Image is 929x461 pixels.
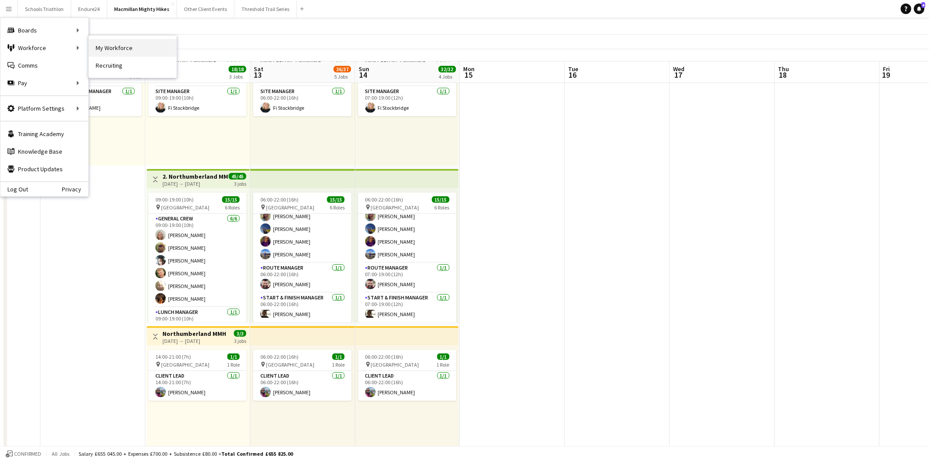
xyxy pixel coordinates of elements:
[464,65,475,73] span: Mon
[673,65,685,73] span: Wed
[567,70,579,80] span: 16
[358,86,457,116] app-card-role: Site Manager1/107:00-19:00 (12h)Fi Stockbridge
[79,450,293,457] div: Salary £655 045.00 + Expenses £700.00 + Subsistence £80.00 =
[253,263,352,293] app-card-role: Route Manager1/106:00-22:00 (16h)[PERSON_NAME]
[0,39,88,57] div: Workforce
[439,73,456,80] div: 4 Jobs
[266,361,314,368] span: [GEOGRAPHIC_DATA]
[358,371,457,401] app-card-role: Client Lead1/106:00-22:00 (16h)[PERSON_NAME]
[0,100,88,117] div: Platform Settings
[234,337,246,344] div: 3 jobs
[148,371,247,401] app-card-role: Client Lead1/114:00-21:00 (7h)[PERSON_NAME]
[148,307,247,337] app-card-role: Lunch Manager1/109:00-19:00 (10h)
[234,180,246,187] div: 3 jobs
[148,193,247,323] app-job-card: 09:00-19:00 (10h)15/15 [GEOGRAPHIC_DATA]6 RolesGeneral Crew6/609:00-19:00 (10h)[PERSON_NAME][PERS...
[777,70,789,80] span: 18
[50,450,71,457] span: All jobs
[89,39,176,57] a: My Workforce
[266,204,314,211] span: [GEOGRAPHIC_DATA]
[358,350,457,401] app-job-card: 06:00-22:00 (16h)1/1 [GEOGRAPHIC_DATA]1 RoleClient Lead1/106:00-22:00 (16h)[PERSON_NAME]
[0,57,88,74] a: Comms
[254,65,263,73] span: Sat
[62,186,88,193] a: Privacy
[332,361,345,368] span: 1 Role
[253,371,352,401] app-card-role: Client Lead1/106:00-22:00 (16h)[PERSON_NAME]
[357,70,369,80] span: 14
[432,196,450,203] span: 15/15
[883,65,890,73] span: Fri
[14,451,41,457] span: Confirmed
[177,0,234,18] button: Other Client Events
[439,66,456,72] span: 32/32
[253,195,352,263] app-card-role: Route Crew4/406:00-22:00 (16h)[PERSON_NAME][PERSON_NAME][PERSON_NAME][PERSON_NAME]
[229,66,246,72] span: 18/18
[0,143,88,160] a: Knowledge Base
[221,450,293,457] span: Total Confirmed £655 825.00
[155,196,194,203] span: 09:00-19:00 (10h)
[437,353,450,360] span: 1/1
[365,196,403,203] span: 06:00-22:00 (16h)
[71,0,107,18] button: Endure24
[227,353,240,360] span: 1/1
[253,350,352,401] app-job-card: 06:00-22:00 (16h)1/1 [GEOGRAPHIC_DATA]1 RoleClient Lead1/106:00-22:00 (16h)[PERSON_NAME]
[234,0,297,18] button: Threshold Trail Series
[0,22,88,39] div: Boards
[359,65,369,73] span: Sun
[89,57,176,74] a: Recruiting
[0,125,88,143] a: Training Academy
[358,293,457,323] app-card-role: Start & Finish Manager1/107:00-19:00 (12h)[PERSON_NAME]
[227,361,240,368] span: 1 Role
[371,204,419,211] span: [GEOGRAPHIC_DATA]
[0,186,28,193] a: Log Out
[332,353,345,360] span: 1/1
[365,353,403,360] span: 06:00-22:00 (16h)
[234,330,246,337] span: 3/3
[260,196,299,203] span: 06:00-22:00 (16h)
[358,193,457,323] app-job-card: 06:00-22:00 (16h)15/15 [GEOGRAPHIC_DATA]6 RolesRoute Crew4/407:00-19:00 (12h)[PERSON_NAME][PERSON...
[358,263,457,293] app-card-role: Route Manager1/107:00-19:00 (12h)[PERSON_NAME]
[435,204,450,211] span: 6 Roles
[334,66,351,72] span: 36/37
[778,65,789,73] span: Thu
[229,173,246,180] span: 45/45
[569,65,579,73] span: Tue
[229,73,246,80] div: 3 Jobs
[914,4,925,14] a: 4
[882,70,890,80] span: 19
[0,74,88,92] div: Pay
[334,73,351,80] div: 5 Jobs
[148,86,247,116] app-card-role: Site Manager1/109:00-19:00 (10h)Fi Stockbridge
[155,353,191,360] span: 14:00-21:00 (7h)
[162,180,228,187] div: [DATE] → [DATE]
[253,193,352,323] app-job-card: 06:00-22:00 (16h)15/15 [GEOGRAPHIC_DATA]6 RolesRoute Crew4/406:00-22:00 (16h)[PERSON_NAME][PERSON...
[161,204,209,211] span: [GEOGRAPHIC_DATA]
[437,361,450,368] span: 1 Role
[327,196,345,203] span: 15/15
[371,361,419,368] span: [GEOGRAPHIC_DATA]
[358,195,457,263] app-card-role: Route Crew4/407:00-19:00 (12h)[PERSON_NAME][PERSON_NAME][PERSON_NAME][PERSON_NAME]
[252,70,263,80] span: 13
[162,173,228,180] h3: 2. Northumberland MMH- 3 day role
[18,0,71,18] button: Schools Triathlon
[253,86,352,116] app-card-role: Site Manager1/106:00-22:00 (16h)Fi Stockbridge
[672,70,685,80] span: 17
[222,196,240,203] span: 15/15
[161,361,209,368] span: [GEOGRAPHIC_DATA]
[43,86,142,116] app-card-role: Event Project Manager1/114:00-19:00 (5h)[PERSON_NAME]
[260,353,299,360] span: 06:00-22:00 (16h)
[148,214,247,307] app-card-role: General Crew6/609:00-19:00 (10h)[PERSON_NAME][PERSON_NAME][PERSON_NAME][PERSON_NAME][PERSON_NAME]...
[225,204,240,211] span: 6 Roles
[462,70,475,80] span: 15
[148,350,247,401] app-job-card: 14:00-21:00 (7h)1/1 [GEOGRAPHIC_DATA]1 RoleClient Lead1/114:00-21:00 (7h)[PERSON_NAME]
[0,160,88,178] a: Product Updates
[330,204,345,211] span: 6 Roles
[253,293,352,323] app-card-role: Start & Finish Manager1/106:00-22:00 (16h)[PERSON_NAME]
[107,0,177,18] button: Macmillan Mighty Hikes
[162,338,228,344] div: [DATE] → [DATE]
